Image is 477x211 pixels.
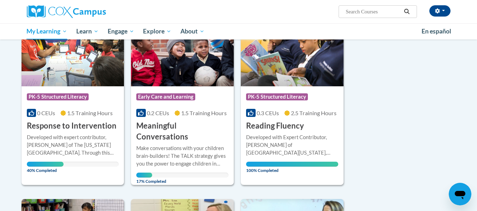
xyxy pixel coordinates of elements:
[176,23,209,39] a: About
[246,162,338,167] div: Your progress
[345,7,401,16] input: Search Courses
[22,23,72,39] a: My Learning
[246,162,338,173] span: 100% Completed
[241,14,344,185] a: Course LogoPK-5 Structured Literacy0.3 CEUs2.5 Training Hours Reading FluencyDeveloped with Exper...
[136,173,152,184] span: 17% Completed
[417,24,456,39] a: En español
[131,14,234,185] a: Course LogoEarly Care and Learning0.2 CEUs1.5 Training Hours Meaningful ConversationsMake convers...
[449,183,471,205] iframe: Button to launch messaging window
[246,93,308,100] span: PK-5 Structured Literacy
[429,5,451,17] button: Account Settings
[76,27,99,36] span: Learn
[422,27,451,35] span: En español
[67,110,113,116] span: 1.5 Training Hours
[138,23,176,39] a: Explore
[147,110,169,116] span: 0.2 CEUs
[131,14,234,86] img: Course Logo
[136,144,228,168] div: Make conversations with your children brain-builders! The TALK strategy gives you the power to en...
[26,27,67,36] span: My Learning
[291,110,336,116] span: 2.5 Training Hours
[22,14,124,86] img: Course Logo
[72,23,103,39] a: Learn
[136,120,228,142] h3: Meaningful Conversations
[257,110,279,116] span: 0.3 CEUs
[108,27,134,36] span: Engage
[103,23,139,39] a: Engage
[16,23,461,39] div: Main menu
[241,14,344,86] img: Course Logo
[27,5,161,18] a: Cox Campus
[401,7,412,16] button: Search
[22,14,124,185] a: Course LogoPK-5 Structured Literacy0 CEUs1.5 Training Hours Response to InterventionDeveloped wit...
[27,134,119,157] div: Developed with expert contributor, [PERSON_NAME] of The [US_STATE][GEOGRAPHIC_DATA]. Through this...
[27,162,64,173] span: 40% Completed
[27,120,117,131] h3: Response to Intervention
[136,93,195,100] span: Early Care and Learning
[27,162,64,167] div: Your progress
[27,5,106,18] img: Cox Campus
[180,27,204,36] span: About
[246,134,338,157] div: Developed with Expert Contributor, [PERSON_NAME] of [GEOGRAPHIC_DATA][US_STATE], [GEOGRAPHIC_DATA...
[143,27,171,36] span: Explore
[37,110,55,116] span: 0 CEUs
[246,120,304,131] h3: Reading Fluency
[181,110,227,116] span: 1.5 Training Hours
[27,93,89,100] span: PK-5 Structured Literacy
[136,173,152,178] div: Your progress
